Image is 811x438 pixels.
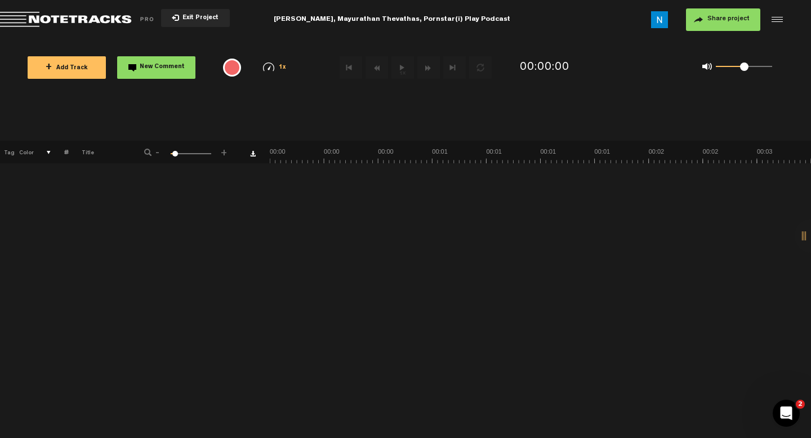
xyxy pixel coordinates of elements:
[17,141,34,163] th: Color
[250,151,256,157] a: Download comments
[469,56,492,79] button: Loop
[46,63,52,72] span: +
[179,15,219,21] span: Exit Project
[391,56,414,79] button: 1x
[263,62,274,71] img: speedometer.svg
[686,8,760,31] button: Share project
[46,65,88,71] span: Add Track
[707,16,750,23] span: Share project
[249,62,300,72] div: 1x
[220,148,229,154] span: +
[140,64,185,70] span: New Comment
[443,56,466,79] button: Go to end
[161,9,230,27] button: Exit Project
[51,141,69,163] th: #
[796,400,805,409] span: 2
[773,400,800,427] iframe: Intercom live chat
[651,11,668,28] img: ACg8ocK7EXJaYsXeepb6arN6MhJpTkKnXrAP4HqCG7XYmfc-L-GRIA=s96-c
[279,65,287,71] span: 1x
[117,56,195,79] button: New Comment
[274,6,510,34] div: [PERSON_NAME], Mayurathan Thevathas, Pornstar(i) Play Podcast
[417,56,440,79] button: Fast Forward
[520,60,569,76] div: 00:00:00
[28,56,106,79] button: +Add Track
[261,6,523,34] div: [PERSON_NAME], Mayurathan Thevathas, Pornstar(i) Play Podcast
[223,59,241,77] div: {{ tooltip_message }}
[340,56,362,79] button: Go to beginning
[153,148,162,154] span: -
[366,56,388,79] button: Rewind
[69,141,129,163] th: Title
